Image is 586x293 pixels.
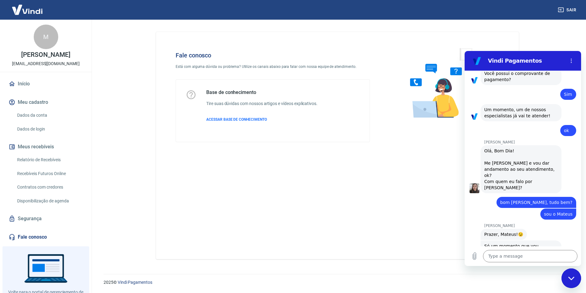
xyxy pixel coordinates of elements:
[176,52,370,59] h4: Fale conosco
[15,154,84,166] a: Relatório de Recebíveis
[7,140,84,154] button: Meus recebíveis
[7,212,84,225] a: Segurança
[206,117,267,122] span: ACESSAR BASE DE CONHECIMENTO
[206,89,318,96] h5: Base de conhecimento
[176,64,370,69] p: Está com alguma dúvida ou problema? Utilize os canais abaixo para falar com nossa equipe de atend...
[7,230,84,244] a: Fale conosco
[15,195,84,207] a: Disponibilização de agenda
[7,77,84,91] a: Início
[12,61,80,67] p: [EMAIL_ADDRESS][DOMAIN_NAME]
[7,0,47,19] img: Vindi
[206,117,318,122] a: ACESSAR BASE DE CONHECIMENTO
[561,268,581,288] iframe: Button to launch messaging window, conversation in progress
[206,100,318,107] h6: Tire suas dúvidas com nossos artigos e vídeos explicativos.
[15,167,84,180] a: Recebíveis Futuros Online
[15,123,84,135] a: Dados de login
[15,181,84,193] a: Contratos com credores
[398,42,491,124] img: Fale conosco
[118,280,152,285] a: Vindi Pagamentos
[34,25,58,49] div: M
[465,51,581,266] iframe: Messaging window
[21,52,70,58] p: [PERSON_NAME]
[557,4,579,16] button: Sair
[104,279,571,286] p: 2025 ©
[15,109,84,122] a: Dados da conta
[7,96,84,109] button: Meu cadastro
